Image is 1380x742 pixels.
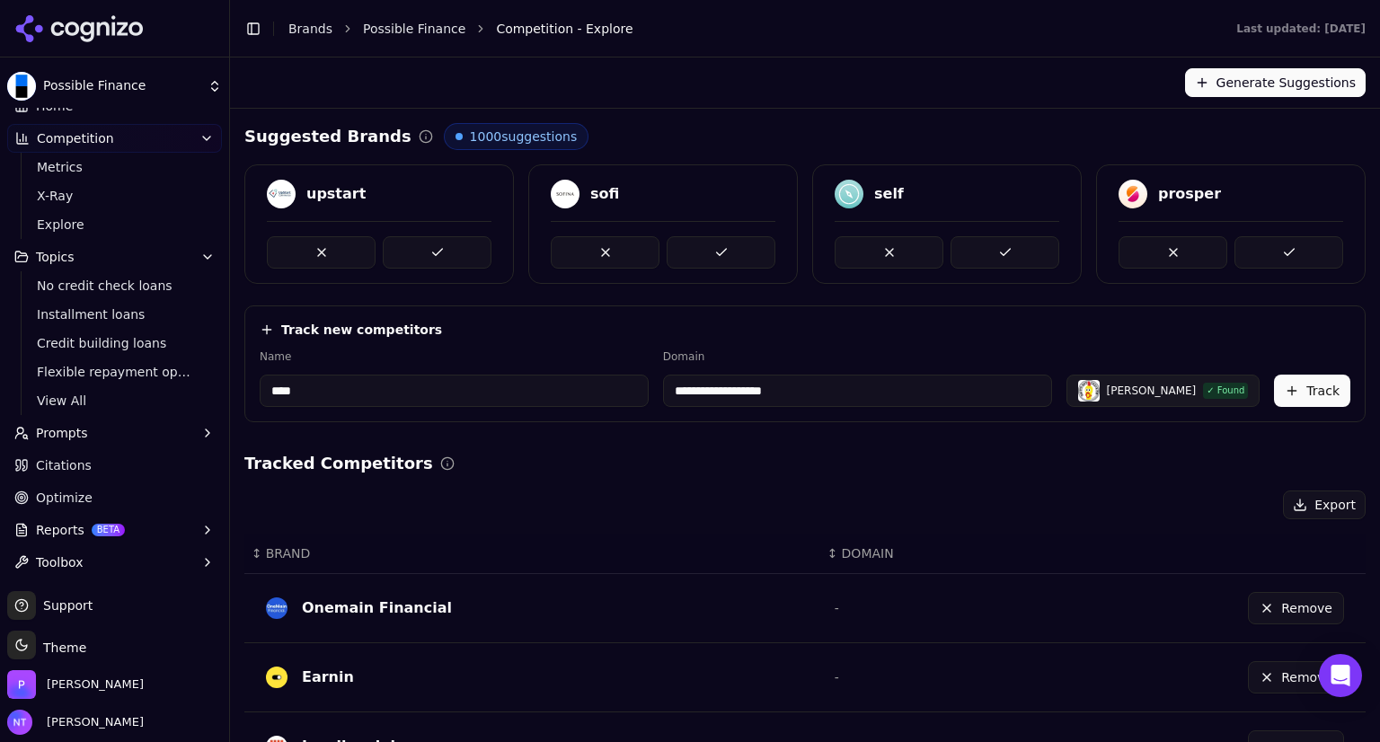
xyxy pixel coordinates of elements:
[30,388,200,413] a: View All
[7,670,36,699] img: Perrill
[37,158,193,176] span: Metrics
[30,331,200,356] a: Credit building loans
[1248,661,1344,693] button: Remove
[1078,380,1100,402] img: Dave logo
[92,524,125,536] span: BETA
[7,243,222,271] button: Topics
[7,710,144,735] button: Open user button
[36,553,84,571] span: Toolbox
[1107,384,1197,398] div: [PERSON_NAME]
[36,424,88,442] span: Prompts
[496,20,632,38] span: Competition - Explore
[36,489,93,507] span: Optimize
[7,451,222,480] a: Citations
[30,359,200,384] a: Flexible repayment options
[306,183,366,205] div: upstart
[7,483,222,512] a: Optimize
[43,78,200,94] span: Possible Finance
[37,216,193,234] span: Explore
[663,349,1052,364] label: Domain
[267,180,296,208] img: upstart
[288,22,332,36] a: Brands
[827,544,1056,562] div: ↕DOMAIN
[37,277,193,295] span: No credit check loans
[820,534,1063,574] th: DOMAIN
[7,710,32,735] img: Nate Tower
[302,667,354,688] div: Earnin
[266,544,311,562] span: BRAND
[7,516,222,544] button: ReportsBETA
[288,20,1200,38] nav: breadcrumb
[302,597,452,619] div: Onemain Financial
[1185,68,1366,97] button: Generate Suggestions
[30,212,200,237] a: Explore
[30,273,200,298] a: No credit check loans
[1236,22,1366,36] div: Last updated: [DATE]
[1319,654,1362,697] div: Open Intercom Messenger
[1158,183,1221,205] div: prosper
[244,534,820,574] th: BRAND
[590,183,619,205] div: sofi
[874,183,904,205] div: self
[36,248,75,266] span: Topics
[842,544,894,562] span: DOMAIN
[1283,490,1366,519] button: Export
[37,305,193,323] span: Installment loans
[266,597,287,619] img: onemain financial
[37,187,193,205] span: X-Ray
[244,124,411,149] h2: Suggested Brands
[244,451,433,476] h2: Tracked Competitors
[7,670,144,699] button: Open organization switcher
[835,180,863,208] img: self
[363,20,465,38] a: Possible Finance
[36,456,92,474] span: Citations
[37,392,193,410] span: View All
[36,521,84,539] span: Reports
[7,419,222,447] button: Prompts
[37,129,114,147] span: Competition
[7,548,222,577] button: Toolbox
[30,155,200,180] a: Metrics
[30,183,200,208] a: X-Ray
[835,670,839,685] span: -
[37,334,193,352] span: Credit building loans
[1203,383,1248,398] div: ✓ Found
[470,128,578,146] span: 1000 suggestions
[1248,592,1344,624] button: Remove
[36,596,93,614] span: Support
[47,676,144,693] span: Perrill
[551,180,579,208] img: sofi
[835,601,839,615] span: -
[266,667,287,688] img: earnin
[37,363,193,381] span: Flexible repayment options
[1274,375,1350,407] button: Track
[36,640,86,655] span: Theme
[7,72,36,101] img: Possible Finance
[1119,180,1147,208] img: prosper
[7,124,222,153] button: Competition
[252,544,813,562] div: ↕BRAND
[40,714,144,730] span: [PERSON_NAME]
[260,349,649,364] label: Name
[281,321,442,339] h4: Track new competitors
[30,302,200,327] a: Installment loans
